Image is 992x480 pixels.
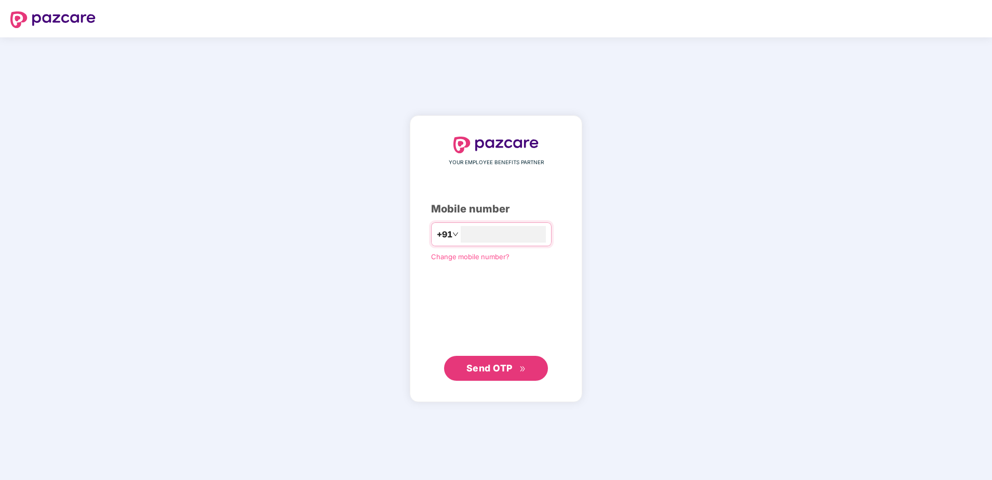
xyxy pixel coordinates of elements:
[453,137,539,153] img: logo
[452,231,459,237] span: down
[519,366,526,372] span: double-right
[431,252,510,261] a: Change mobile number?
[444,356,548,381] button: Send OTPdouble-right
[466,363,513,374] span: Send OTP
[437,228,452,241] span: +91
[449,158,544,167] span: YOUR EMPLOYEE BENEFITS PARTNER
[431,201,561,217] div: Mobile number
[10,11,96,28] img: logo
